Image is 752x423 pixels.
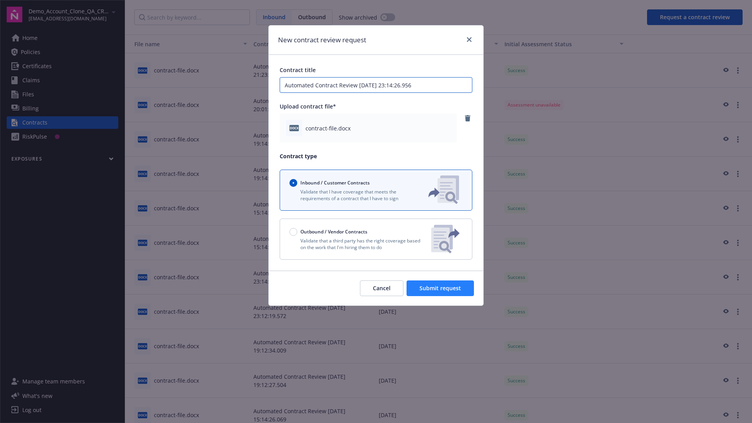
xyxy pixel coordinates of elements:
[289,179,297,187] input: Inbound / Customer Contracts
[463,114,472,123] a: remove
[465,35,474,44] a: close
[278,35,366,45] h1: New contract review request
[289,237,425,251] p: Validate that a third party has the right coverage based on the work that I'm hiring them to do
[280,77,472,93] input: Enter a title for this contract
[305,124,351,132] span: contract-file.docx
[360,280,403,296] button: Cancel
[280,219,472,260] button: Outbound / Vendor ContractsValidate that a third party has the right coverage based on the work t...
[280,66,316,74] span: Contract title
[407,280,474,296] button: Submit request
[289,228,297,236] input: Outbound / Vendor Contracts
[373,284,390,292] span: Cancel
[300,228,367,235] span: Outbound / Vendor Contracts
[280,170,472,211] button: Inbound / Customer ContractsValidate that I have coverage that meets the requirements of a contra...
[289,188,416,202] p: Validate that I have coverage that meets the requirements of a contract that I have to sign
[280,103,336,110] span: Upload contract file*
[419,284,461,292] span: Submit request
[280,152,472,160] p: Contract type
[289,125,299,131] span: docx
[300,179,370,186] span: Inbound / Customer Contracts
